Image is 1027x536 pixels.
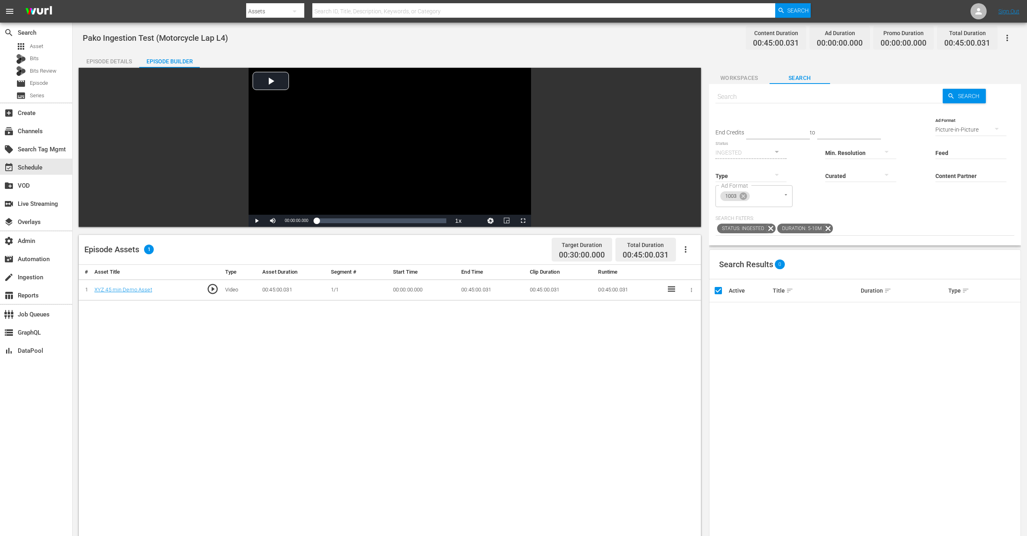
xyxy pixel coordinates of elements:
[595,279,663,301] td: 00:45:00.031
[998,8,1019,15] a: Sign Out
[962,287,969,294] span: sort
[861,286,946,295] div: Duration
[4,163,14,172] span: Schedule
[623,250,669,260] span: 00:45:00.031
[19,2,58,21] img: ans4CAIJ8jUAAAAAAAAAAAAAAAAAAAAAAAAgQb4GAAAAAAAAAAAAAAAAAAAAAAAAJMjXAAAAAAAAAAAAAAAAAAAAAAAAgAT5G...
[623,239,669,251] div: Total Duration
[884,287,891,294] span: sort
[390,265,458,280] th: Start Time
[881,27,927,39] div: Promo Duration
[944,27,990,39] div: Total Duration
[458,265,527,280] th: End Time
[79,265,91,280] th: #
[720,191,750,201] div: 1003
[5,6,15,16] span: menu
[782,191,790,199] button: Open
[775,260,785,269] span: 0
[4,236,14,246] span: Admin
[527,265,595,280] th: Clip Duration
[222,265,259,280] th: Type
[955,89,986,103] span: Search
[4,28,14,38] span: Search
[4,181,14,191] span: create_new_folder
[4,199,14,209] span: Live Streaming
[316,218,446,223] div: Progress Bar
[139,52,200,68] button: Episode Builder
[4,144,14,154] span: Search Tag Mgmt
[83,33,228,43] span: Pako Ingestion Test (Motorcycle Lap L4)
[775,3,811,18] button: Search
[483,215,499,227] button: Jump To Time
[786,287,793,294] span: sort
[499,215,515,227] button: Picture-in-Picture
[527,279,595,301] td: 00:45:00.031
[595,265,663,280] th: Runtime
[787,3,809,18] span: Search
[753,39,799,48] span: 00:45:00.031
[285,218,308,223] span: 00:00:00.000
[4,310,14,319] span: Job Queues
[79,52,139,71] div: Episode Details
[4,217,14,227] span: Overlays
[817,39,863,48] span: 00:00:00.000
[4,254,14,264] span: movie_filter
[30,67,56,75] span: Bits Review
[30,54,39,63] span: Bits
[773,286,858,295] div: Title
[948,286,990,295] div: Type
[139,52,200,71] div: Episode Builder
[458,279,527,301] td: 00:45:00.031
[16,79,26,88] span: movie
[84,245,154,254] div: Episode Assets
[207,283,219,295] span: play_circle_outline
[777,224,823,233] span: Duration: 5-10m
[817,27,863,39] div: Ad Duration
[4,108,14,118] span: add_box
[259,279,328,301] td: 00:45:00.031
[79,52,139,68] button: Episode Details
[94,287,152,293] a: XYZ 45 min Demo Asset
[709,73,770,83] span: Workspaces
[265,215,281,227] button: Mute
[4,291,14,300] span: Reports
[715,129,744,136] span: End Credits
[753,27,799,39] div: Content Duration
[30,42,43,50] span: Asset
[328,265,390,280] th: Segment #
[720,193,742,200] span: 1003
[4,272,14,282] span: Ingestion
[881,39,927,48] span: 00:00:00.000
[559,239,605,251] div: Target Duration
[259,265,328,280] th: Asset Duration
[559,251,605,260] span: 00:30:00.000
[717,224,766,233] span: Status: INGESTED
[719,260,773,269] span: Search Results
[810,129,815,136] span: to
[515,215,531,227] button: Fullscreen
[30,79,48,87] span: Episode
[91,265,197,280] th: Asset Title
[16,91,26,100] span: Series
[16,54,26,64] div: Bits
[4,126,14,136] span: Channels
[79,279,91,301] td: 1
[935,118,1006,141] div: Picture-in-Picture
[390,279,458,301] td: 00:00:00.000
[249,215,265,227] button: Play
[715,141,786,164] div: INGESTED
[16,66,26,76] div: Bits Review
[222,279,259,301] td: Video
[943,89,986,103] button: Search
[4,328,14,337] span: GraphQL
[249,68,531,227] div: Video Player
[944,39,990,48] span: 00:45:00.031
[770,73,830,83] span: Search
[16,42,26,51] span: apps
[4,346,14,356] span: bar_chart
[30,92,44,100] span: Series
[729,287,770,294] div: Active
[715,215,1014,222] p: Search Filters:
[450,215,466,227] button: Playback Rate
[328,279,390,301] td: 1/1
[144,245,154,254] span: 1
